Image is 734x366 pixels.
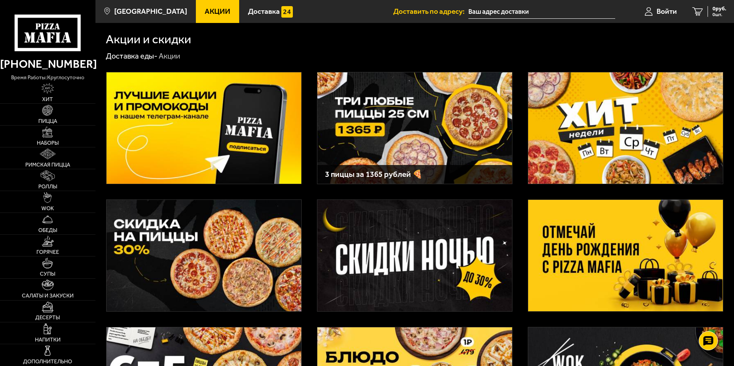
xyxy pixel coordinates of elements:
[248,8,280,15] span: Доставка
[325,170,504,178] h3: 3 пиццы за 1365 рублей 🍕
[114,8,187,15] span: [GEOGRAPHIC_DATA]
[393,8,468,15] span: Доставить по адресу:
[713,12,726,17] span: 0 шт.
[38,184,57,190] span: Роллы
[35,337,61,343] span: Напитки
[23,359,72,364] span: Дополнительно
[25,162,70,168] span: Римская пицца
[468,5,615,19] input: Ваш адрес доставки
[106,33,191,46] h1: Акции и скидки
[38,119,57,124] span: Пицца
[317,72,512,184] a: 3 пиццы за 1365 рублей 🍕
[22,293,74,299] span: Салаты и закуски
[106,51,158,60] a: Доставка еды-
[713,6,726,11] span: 0 руб.
[42,97,53,102] span: Хит
[37,141,59,146] span: Наборы
[281,6,293,18] img: 15daf4d41897b9f0e9f617042186c801.svg
[41,206,54,211] span: WOK
[159,51,180,61] div: Акции
[40,271,55,277] span: Супы
[35,315,60,320] span: Десерты
[38,228,57,233] span: Обеды
[36,250,59,255] span: Горячее
[205,8,230,15] span: Акции
[657,8,677,15] span: Войти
